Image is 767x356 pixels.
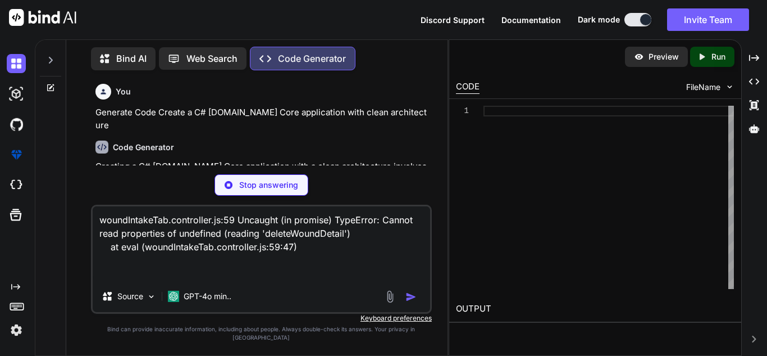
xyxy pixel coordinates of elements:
[7,321,26,340] img: settings
[7,145,26,164] img: premium
[184,291,231,302] p: GPT-4o min..
[91,325,432,342] p: Bind can provide inaccurate information, including about people. Always double-check its answers....
[95,160,430,211] p: Creating a C# [DOMAIN_NAME] Core application with a clean architecture involves organizing the pr...
[278,52,346,65] p: Code Generator
[186,52,238,65] p: Web Search
[147,292,156,301] img: Pick Models
[7,175,26,195] img: cloudideIcon
[113,142,174,153] h6: Code Generator
[711,51,725,62] p: Run
[634,52,644,62] img: preview
[456,80,480,94] div: CODE
[7,115,26,134] img: githubDark
[449,296,741,322] h2: OUTPUT
[9,9,76,26] img: Bind AI
[91,314,432,323] p: Keyboard preferences
[7,54,26,73] img: darkChat
[239,179,298,191] p: Stop answering
[667,8,749,31] button: Invite Team
[456,106,469,116] div: 1
[405,291,417,303] img: icon
[117,291,143,302] p: Source
[725,82,734,92] img: chevron down
[116,52,147,65] p: Bind AI
[578,14,620,25] span: Dark mode
[116,86,131,97] h6: You
[421,14,485,26] button: Discord Support
[501,14,561,26] button: Documentation
[383,290,396,303] img: attachment
[501,15,561,25] span: Documentation
[95,106,430,132] p: Generate Code Create a C# [DOMAIN_NAME] Core application with clean architecture
[93,206,430,281] textarea: woundIntakeTab.controller.js:59 Uncaught (in promise) TypeError: Cannot read properties of undefi...
[421,15,485,25] span: Discord Support
[168,291,179,302] img: GPT-4o mini
[649,51,679,62] p: Preview
[686,82,720,93] span: FileName
[7,84,26,103] img: darkAi-studio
